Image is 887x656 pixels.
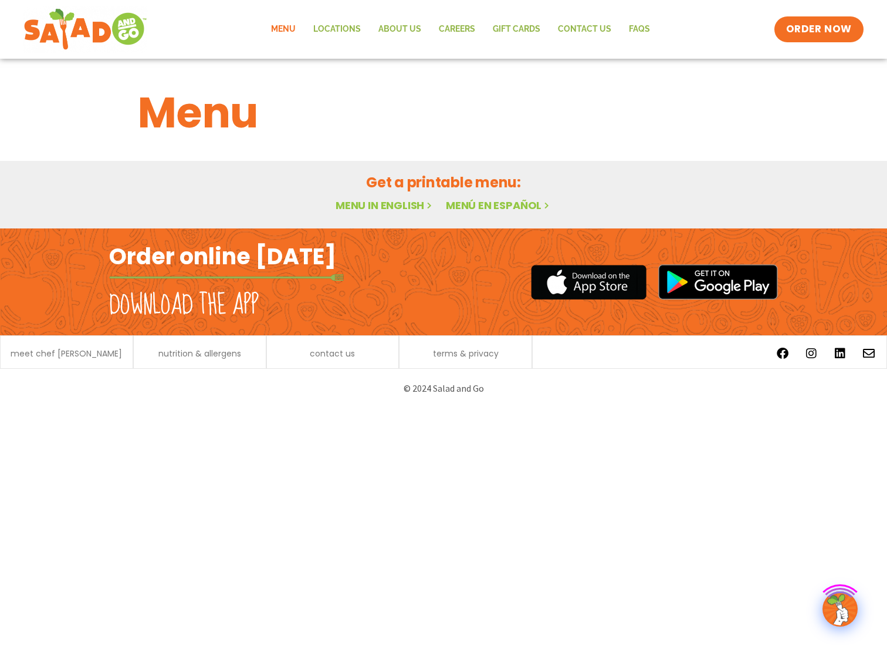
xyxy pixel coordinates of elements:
a: ORDER NOW [774,16,864,42]
a: Menu [262,16,304,43]
a: Locations [304,16,370,43]
a: Careers [430,16,484,43]
a: Contact Us [549,16,620,43]
h2: Get a printable menu: [138,172,749,193]
img: appstore [531,263,646,301]
a: meet chef [PERSON_NAME] [11,349,122,358]
a: FAQs [620,16,659,43]
a: contact us [310,349,355,358]
h1: Menu [138,81,749,144]
h2: Order online [DATE] [109,242,336,271]
img: google_play [658,264,778,300]
p: © 2024 Salad and Go [115,381,772,396]
a: About Us [370,16,430,43]
a: GIFT CARDS [484,16,549,43]
img: fork [109,274,344,281]
img: new-SAG-logo-768×292 [23,6,147,53]
a: terms & privacy [433,349,499,358]
a: Menu in English [336,198,434,213]
h2: Download the app [109,289,259,322]
span: ORDER NOW [786,22,852,36]
nav: Menu [262,16,659,43]
a: nutrition & allergens [158,349,241,358]
a: Menú en español [446,198,551,213]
